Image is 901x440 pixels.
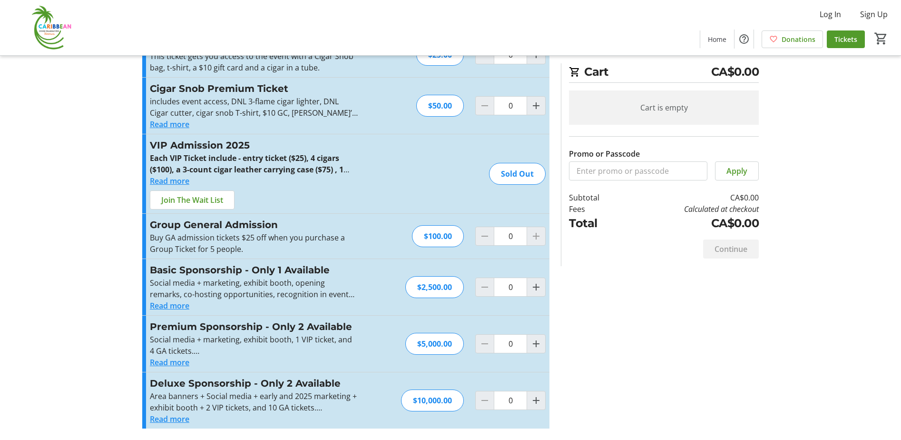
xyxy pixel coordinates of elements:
[827,30,865,48] a: Tickets
[412,225,464,247] div: $100.00
[527,391,545,410] button: Increment by one
[150,50,358,73] p: This ticket gets you access to the event with a Cigar Snob bag, t-shirt, a $10 gift card and a ci...
[405,276,464,298] div: $2,500.00
[150,334,358,357] p: Social media + marketing, exhibit booth, 1 VIP ticket, and 4 GA tickets.
[150,175,189,187] button: Read more
[820,9,841,20] span: Log In
[700,30,734,48] a: Home
[150,96,358,119] p: includes event access, DNL 3-flame cigar lighter, DNL Cigar cutter, cigar snob T-shirt, $10 GC, [...
[494,227,527,246] input: Group General Admission Quantity
[852,7,895,22] button: Sign Up
[494,391,527,410] input: Deluxe Sponsorship - Only 2 Available Quantity
[150,119,189,130] button: Read more
[726,165,747,177] span: Apply
[569,192,624,203] td: Subtotal
[527,97,545,115] button: Increment by one
[624,203,759,215] td: Calculated at checkout
[569,203,624,215] td: Fees
[715,161,759,180] button: Apply
[161,194,223,206] span: Join The Wait List
[401,390,464,411] div: $10,000.00
[150,390,358,413] p: Area banners + Social media + early and 2025 marketing + exhibit booth + 2 VIP tickets, and 10 GA...
[624,215,759,232] td: CA$0.00
[494,96,527,115] input: Cigar Snob Premium Ticket Quantity
[405,333,464,355] div: $5,000.00
[489,163,546,185] div: Sold Out
[872,30,890,47] button: Cart
[735,30,754,49] button: Help
[150,357,189,368] button: Read more
[150,218,358,232] h3: Group General Admission
[416,95,464,117] div: $50.00
[150,413,189,425] button: Read more
[860,9,888,20] span: Sign Up
[527,335,545,353] button: Increment by one
[494,334,527,353] input: Premium Sponsorship - Only 2 Available Quantity
[6,4,90,51] img: Caribbean Cigar Celebration's Logo
[569,148,640,160] label: Promo or Passcode
[569,215,624,232] td: Total
[834,34,857,44] span: Tickets
[150,153,358,209] strong: Each VIP Ticket include - entry ticket ($25), 4 cigars ($100), a 3-count cigar leather carrying c...
[569,90,759,125] div: Cart is empty
[150,190,235,210] button: Join The Wait List
[624,192,759,203] td: CA$0.00
[711,63,759,80] span: CA$0.00
[150,376,358,390] h3: Deluxe Sponsorship - Only 2 Available
[150,300,189,311] button: Read more
[150,81,358,96] h3: Cigar Snob Premium Ticket
[569,63,759,83] h2: Cart
[708,34,726,44] span: Home
[782,34,815,44] span: Donations
[762,30,823,48] a: Donations
[150,263,358,277] h3: Basic Sponsorship - Only 1 Available
[150,277,358,300] p: Social media + marketing, exhibit booth, opening remarks, co-hosting opportunities, recognition i...
[812,7,849,22] button: Log In
[527,278,545,296] button: Increment by one
[150,320,358,334] h3: Premium Sponsorship - Only 2 Available
[569,161,707,180] input: Enter promo or passcode
[494,278,527,297] input: Basic Sponsorship - Only 1 Available Quantity
[150,138,358,152] h3: VIP Admission 2025
[150,232,358,255] p: Buy GA admission tickets $25 off when you purchase a Group Ticket for 5 people.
